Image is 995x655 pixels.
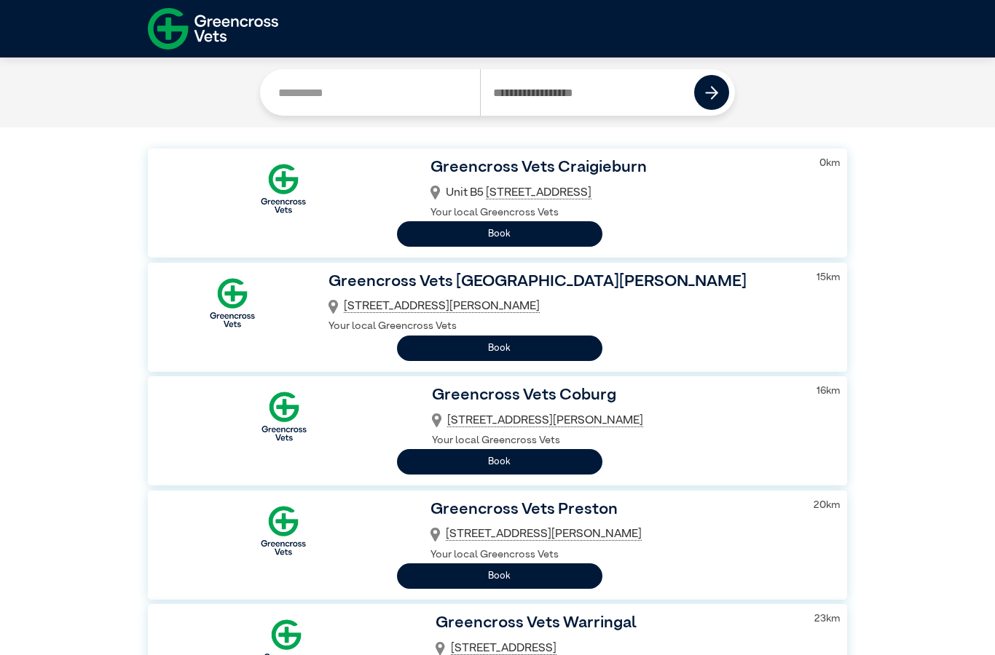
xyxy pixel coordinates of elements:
[148,4,278,54] img: f-logo
[397,336,602,361] button: Book
[814,498,840,514] p: 20 km
[432,384,798,408] h3: Greencross Vets Coburg
[436,611,795,636] h3: Greencross Vets Warringal
[814,611,840,627] p: 23 km
[430,156,801,180] h3: Greencross Vets Craigieburn
[430,180,801,205] div: Unit B5
[430,205,801,221] p: Your local Greencross Vets
[329,270,798,295] h3: Greencross Vets [GEOGRAPHIC_DATA][PERSON_NAME]
[200,270,265,336] img: Logo
[817,270,840,286] p: 15 km
[397,449,602,475] button: Book
[397,221,602,247] button: Book
[430,547,795,563] p: Your local Greencross Vets
[430,498,795,523] h3: Greencross Vets Preston
[266,69,480,116] input: Search by Clinic Name
[251,384,317,449] img: Logo
[329,319,798,335] p: Your local Greencross Vets
[432,433,798,449] p: Your local Greencross Vets
[817,384,840,400] p: 16 km
[397,563,602,589] button: Book
[819,156,840,172] p: 0 km
[251,156,316,221] img: Logo
[251,498,316,563] img: Logo
[705,86,719,100] img: icon-right
[480,69,695,116] input: Search by Postcode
